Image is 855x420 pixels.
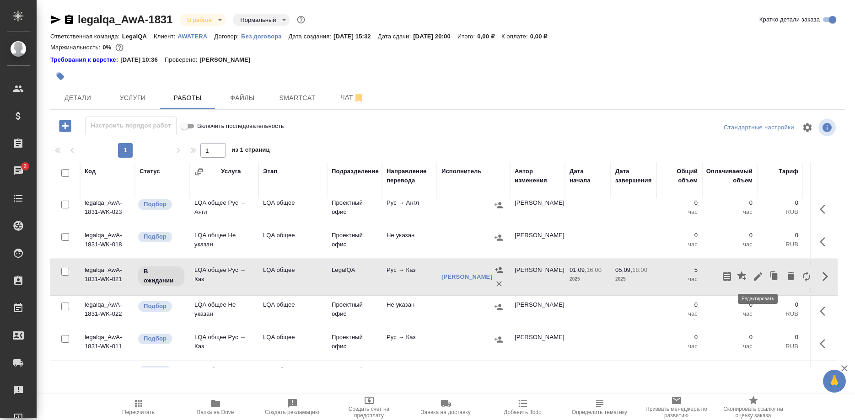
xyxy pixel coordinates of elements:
p: Без договора [241,33,289,40]
p: LQA общее [263,198,323,207]
p: Подбор [144,200,167,209]
button: Доп статусы указывают на важность/срочность заказа [295,14,307,26]
p: 2025 [615,275,652,284]
p: 0 [661,231,698,240]
div: Автор изменения [515,167,560,185]
div: Оплачиваемый объем [706,167,753,185]
td: LQA общее Рус → Каз [190,361,258,393]
td: LQA общее Не указан [190,226,258,258]
div: Подразделение [332,167,379,176]
p: 0 [762,198,798,207]
button: Здесь прячутся важные кнопки [814,198,836,220]
td: Не указан [382,226,437,258]
button: Назначить [492,333,505,346]
p: 0 [661,198,698,207]
p: Дата сдачи: [378,33,413,40]
span: Посмотреть информацию [818,119,838,136]
td: Проектный офис [327,361,382,393]
button: Добавить оценку [735,266,750,287]
p: 0 [762,231,798,240]
p: Подбор [144,302,167,311]
button: Удалить [783,266,799,287]
div: В работе [233,14,290,26]
p: 0 [707,300,753,309]
button: Назначить [492,300,505,314]
p: 0% [102,44,113,51]
div: Можно подбирать исполнителей [137,333,185,345]
p: час [707,342,753,351]
span: Работы [166,92,210,104]
p: RUB [762,240,798,249]
button: Клонировать [766,266,783,287]
td: LQA общее Рус → Каз [190,328,258,360]
p: LQA общее [263,266,323,275]
a: AWATERA [177,32,214,40]
p: 05.09, [615,266,632,273]
p: 01.09, [570,266,586,273]
td: legalqa_AwA-1831-WK-022 [80,296,135,328]
div: Код [85,167,96,176]
p: час [707,309,753,319]
p: RUB [807,240,849,249]
p: 0 [762,333,798,342]
span: Детали [56,92,100,104]
span: Smartcat [275,92,319,104]
span: Чат [330,92,374,103]
span: 🙏 [827,372,842,391]
button: Скопировать ссылку [64,14,75,25]
div: Можно подбирать исполнителей [137,365,185,377]
button: Удалить [492,277,506,291]
p: В ожидании [144,267,179,285]
p: 0 [707,231,753,240]
p: RUB [807,342,849,351]
div: Этап [263,167,277,176]
p: LQA общее [263,300,323,309]
p: RUB [762,207,798,217]
button: Назначить [492,231,505,245]
p: Подбор [144,232,167,241]
td: Рус → Каз [382,361,437,393]
p: 0 [807,231,849,240]
p: 18:00 [632,266,647,273]
p: Договор: [214,33,241,40]
button: Здесь прячутся важные кнопки [814,300,836,322]
p: Дата создания: [289,33,333,40]
p: час [661,240,698,249]
a: 2 [2,159,34,182]
div: В работе [180,14,226,26]
p: 0 [707,198,753,207]
button: Здесь прячутся важные кнопки [814,333,836,355]
td: Рус → Каз [382,328,437,360]
td: Проектный офис [327,194,382,226]
p: 0 [707,365,753,374]
p: 16:00 [586,266,602,273]
span: 2 [18,162,32,171]
p: час [661,207,698,217]
td: LegalQA [327,261,382,293]
td: Рус → Каз [382,261,437,293]
span: Настроить таблицу [796,117,818,138]
div: Можно подбирать исполнителей [137,198,185,211]
p: 0 [807,333,849,342]
p: LQA общее [263,333,323,342]
p: час [661,275,698,284]
td: [PERSON_NAME] [510,226,565,258]
button: Добавить тэг [50,66,70,86]
td: LQA общее Не указан [190,296,258,328]
button: Здесь прячутся важные кнопки [814,365,836,387]
p: 0 [807,365,849,374]
p: RUB [762,342,798,351]
div: Направление перевода [387,167,432,185]
p: [DATE] 20:00 [413,33,457,40]
button: Заменить [799,266,814,287]
p: 5 [707,266,753,275]
span: Услуги [111,92,155,104]
a: [PERSON_NAME] [441,273,492,280]
div: Можно подбирать исполнителей [137,231,185,243]
td: legalqa_AwA-1831-WK-008 [80,361,135,393]
p: 0 [762,300,798,309]
p: Клиент: [154,33,177,40]
td: legalqa_AwA-1831-WK-021 [80,261,135,293]
div: Тариф [779,167,798,176]
p: 0 [661,333,698,342]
